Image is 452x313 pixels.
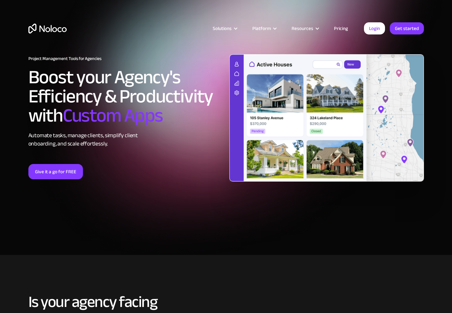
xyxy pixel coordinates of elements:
[213,24,232,33] div: Solutions
[284,24,326,33] div: Resources
[28,68,223,125] h2: Boost your Agency's Efficiency & Productivity with
[28,164,83,179] a: Give it a go for FREE
[252,24,271,33] div: Platform
[292,24,313,33] div: Resources
[28,131,223,148] div: Automate tasks, manage clients, simplify client onboarding, and scale effortlessly.
[390,22,424,34] a: Get started
[28,24,67,34] a: home
[244,24,284,33] div: Platform
[205,24,244,33] div: Solutions
[326,24,356,33] a: Pricing
[63,98,163,133] span: Custom Apps
[364,22,385,34] a: Login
